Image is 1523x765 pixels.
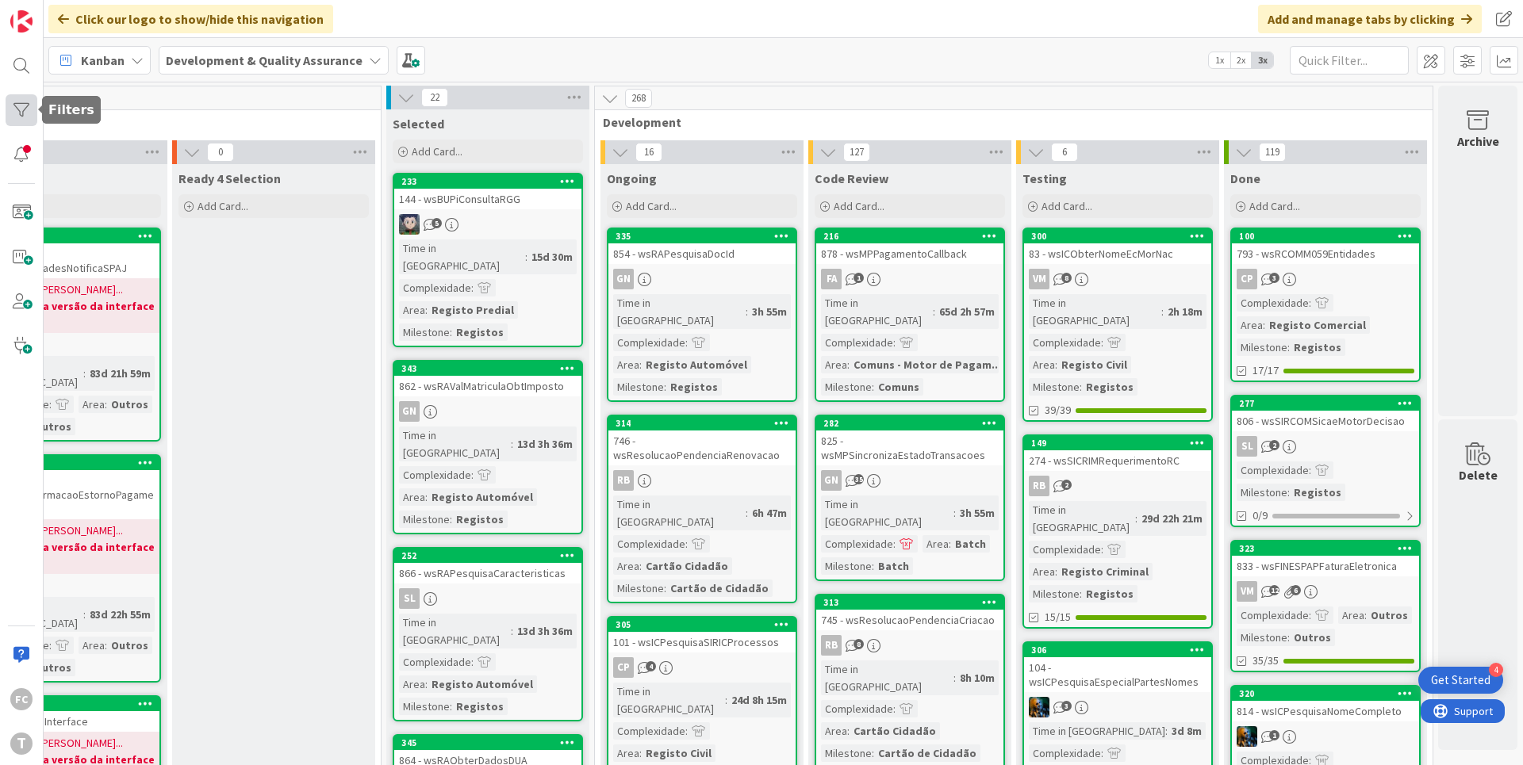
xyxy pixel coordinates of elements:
div: Batch [874,557,913,575]
div: 305 [608,618,796,632]
div: RB [1029,476,1049,496]
div: 313 [816,595,1003,610]
div: 300 [1024,229,1211,243]
div: Batch [951,535,990,553]
div: 13d 3h 36m [513,435,577,453]
div: 233 [394,174,581,189]
a: 335854 - wsRAPesquisaDocIdGNTime in [GEOGRAPHIC_DATA]:3h 55mComplexidade:Area:Registo AutomóvelMi... [607,228,797,402]
div: Registos [1082,378,1137,396]
div: 252 [401,550,581,561]
a: 100793 - wsRCOMM059EntidadesCPComplexidade:Area:Registo ComercialMilestone:Registos17/17 [1230,228,1421,382]
span: : [847,356,850,373]
div: Complexidade [1029,541,1101,558]
div: 277806 - wsSIRCOMSicaeMotorDecisao [1232,396,1419,431]
div: 343 [401,363,581,374]
div: 314 [608,416,796,430]
div: 335 [616,231,796,242]
div: Comuns - Motor de Pagam... [850,356,1005,373]
span: : [83,365,86,382]
span: : [953,669,956,687]
div: Area [923,535,949,553]
input: Quick Filter... [1290,46,1409,75]
div: 83 - wsICObterNomeEcMorNac [1024,243,1211,264]
div: 306 [1024,643,1211,657]
div: Milestone [821,378,872,396]
div: 306104 - wsICPesquisaEspecialPartesNomes [1024,643,1211,692]
span: : [49,396,52,413]
span: 2 [1061,480,1072,490]
div: Complexidade [821,535,893,553]
span: : [872,378,874,396]
span: Support [33,2,72,21]
div: Registo Automóvel [428,488,537,506]
div: Open Get Started checklist, remaining modules: 4 [1418,667,1503,694]
span: : [525,248,527,266]
div: Complexidade [1029,334,1101,351]
div: 8h 10m [956,669,999,687]
span: : [425,301,428,319]
span: : [953,504,956,522]
span: : [105,396,107,413]
span: : [1309,461,1311,479]
div: 878 - wsMPPagamentoCallback [816,243,1003,264]
div: 320814 - wsICPesquisaNomeCompleto [1232,687,1419,721]
span: : [893,334,896,351]
div: 343862 - wsRAValMatriculaObtImposto [394,361,581,396]
div: GN [394,401,581,422]
div: Time in [GEOGRAPHIC_DATA] [1029,501,1135,536]
a: 277806 - wsSIRCOMSicaeMotorDecisaoSLComplexidade:Milestone:Registos0/9 [1230,395,1421,527]
span: : [511,622,513,640]
div: Time in [GEOGRAPHIC_DATA] [399,426,511,461]
span: : [1055,563,1057,580]
div: Registo Predial [428,301,518,319]
span: : [639,356,642,373]
div: Complexidade [1237,606,1309,624]
div: Cartão Cidadão [642,557,732,575]
span: Add Card... [1249,199,1300,213]
span: : [1309,294,1311,312]
span: : [685,334,688,351]
div: 825 - wsMPSincronizaEstadoTransacoes [816,430,1003,465]
span: 2 [1269,440,1279,450]
div: 3h 55m [748,303,791,320]
div: 305101 - wsICPesquisaSIRICProcessos [608,618,796,652]
div: Milestone [1029,585,1080,602]
div: 300 [1031,231,1211,242]
div: Complexidade [399,653,471,671]
span: : [511,435,513,453]
span: : [1101,541,1103,558]
div: Milestone [1237,339,1287,356]
span: : [450,511,452,528]
div: 746 - wsResolucaoPendenciaRenovacao [608,430,796,465]
div: Time in [GEOGRAPHIC_DATA] [399,614,511,648]
div: Complexidade [399,466,471,484]
div: Area [1237,316,1263,334]
span: : [1161,303,1164,320]
div: Milestone [399,511,450,528]
div: CP [608,657,796,678]
div: 277 [1239,398,1419,409]
div: Registos [1082,585,1137,602]
span: Add Card... [412,144,462,159]
div: Area [1029,356,1055,373]
div: Outros [107,396,152,413]
img: JC [1029,697,1049,717]
span: 3 [1269,273,1279,283]
span: : [1287,484,1290,501]
span: 1 [854,273,864,283]
span: : [471,466,474,484]
div: Cartão de Cidadão [666,579,773,597]
div: VM [1237,581,1257,602]
div: RB [613,470,634,491]
div: 814 - wsICPesquisaNomeCompleto [1232,701,1419,721]
div: Registo Comercial [1265,316,1370,334]
span: : [949,535,951,553]
div: Complexidade [821,700,893,717]
div: Area [1338,606,1364,624]
div: FA [821,269,842,289]
span: 3 [1061,701,1072,711]
div: SL [399,588,420,609]
div: Milestone [399,698,450,715]
div: 83d 22h 55m [86,606,155,623]
div: 101 - wsICPesquisaSIRICProcessos [608,632,796,652]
